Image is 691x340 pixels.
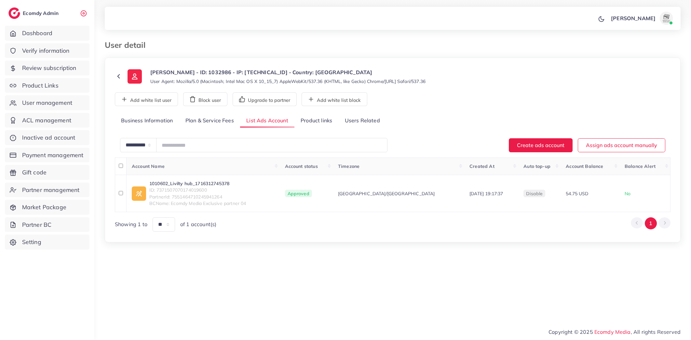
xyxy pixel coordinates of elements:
[5,217,89,232] a: Partner BC
[240,114,294,128] a: List Ads Account
[607,12,675,25] a: [PERSON_NAME]avatar
[149,180,246,187] a: 1010602_Livilty hub_1716312745378
[132,186,146,201] img: ic-ad-info.7fc67b75.svg
[22,203,66,211] span: Market Package
[5,165,89,180] a: Gift code
[5,130,89,145] a: Inactive ad account
[5,148,89,163] a: Payment management
[5,43,89,58] a: Verify information
[566,163,603,169] span: Account Balance
[150,78,426,85] small: User Agent: Mozilla/5.0 (Macintosh; Intel Mac OS X 10_15_7) AppleWebKit/537.36 (KHTML, like Gecko...
[23,10,60,16] h2: Ecomdy Admin
[469,163,495,169] span: Created At
[149,187,246,193] span: ID: 7371507070174019600
[526,191,543,197] span: disable
[5,78,89,93] a: Product Links
[22,47,70,55] span: Verify information
[179,114,240,128] a: Plan & Service Fees
[549,328,681,336] span: Copyright © 2025
[22,64,76,72] span: Review subscription
[22,116,71,125] span: ACL management
[149,194,246,200] span: PartnerId: 7551464710245941264
[294,114,338,128] a: Product links
[150,68,426,76] p: [PERSON_NAME] - ID: 1032986 - IP: [TECHNICAL_ID] - Country: [GEOGRAPHIC_DATA]
[105,40,151,50] h3: User detail
[149,200,246,207] span: BCName: Ecomdy Media Exclusive partner 04
[5,183,89,197] a: Partner management
[22,133,75,142] span: Inactive ad account
[115,114,179,128] a: Business Information
[5,200,89,215] a: Market Package
[578,138,665,152] button: Assign ads account manually
[22,99,72,107] span: User management
[509,138,573,152] button: Create ads account
[523,163,550,169] span: Auto top-up
[5,235,89,250] a: Setting
[180,221,216,228] span: of 1 account(s)
[22,238,41,246] span: Setting
[566,191,588,197] span: 54.75 USD
[233,92,297,106] button: Upgrade to partner
[8,7,20,19] img: logo
[132,163,165,169] span: Account Name
[5,95,89,110] a: User management
[22,151,84,159] span: Payment management
[115,92,178,106] button: Add white list user
[5,61,89,75] a: Review subscription
[22,168,47,177] span: Gift code
[22,186,80,194] span: Partner management
[338,190,435,197] span: [GEOGRAPHIC_DATA]/[GEOGRAPHIC_DATA]
[469,191,503,197] span: [DATE] 19:17:37
[8,7,60,19] a: logoEcomdy Admin
[22,29,52,37] span: Dashboard
[183,92,227,106] button: Block user
[625,191,630,197] span: No
[631,217,671,229] ul: Pagination
[22,81,59,90] span: Product Links
[302,92,367,106] button: Add white list block
[631,328,681,336] span: , All rights Reserved
[338,114,386,128] a: Users Related
[594,329,631,335] a: Ecomdy Media
[338,163,359,169] span: Timezone
[625,163,656,169] span: Balance Alert
[285,190,312,197] span: Approved
[611,14,656,22] p: [PERSON_NAME]
[285,163,318,169] span: Account status
[5,26,89,41] a: Dashboard
[115,221,147,228] span: Showing 1 to
[645,217,657,229] button: Go to page 1
[128,69,142,84] img: ic-user-info.36bf1079.svg
[660,12,673,25] img: avatar
[22,221,52,229] span: Partner BC
[5,113,89,128] a: ACL management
